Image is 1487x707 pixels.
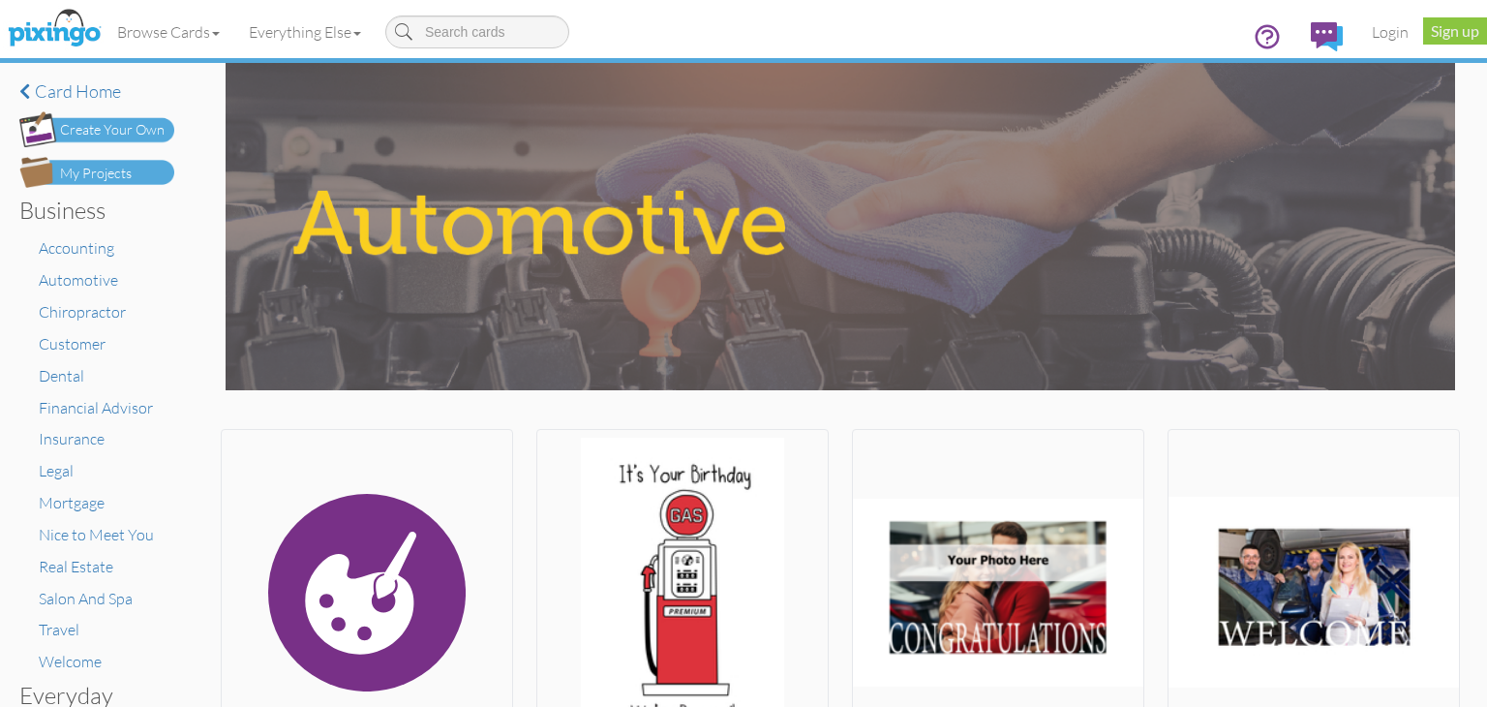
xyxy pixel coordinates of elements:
a: Travel [39,620,79,639]
a: Chiropractor [39,302,126,322]
a: Real Estate [39,557,113,576]
input: Search cards [385,15,569,48]
a: Nice to Meet You [39,525,154,544]
a: Legal [39,461,74,480]
a: Customer [39,334,106,353]
div: Create Your Own [60,120,165,140]
a: Mortgage [39,493,105,512]
img: automotive.jpg [226,63,1454,390]
a: Login [1357,8,1423,56]
a: Sign up [1423,17,1487,45]
img: comments.svg [1311,22,1343,51]
div: My Projects [60,164,132,184]
a: Insurance [39,429,105,448]
a: Accounting [39,238,114,258]
a: Financial Advisor [39,398,153,417]
h3: Business [19,198,160,223]
a: Welcome [39,652,102,671]
a: Salon And Spa [39,589,133,608]
a: Card home [19,82,174,102]
img: my-projects-button.png [19,157,174,188]
a: Dental [39,366,84,385]
a: Automotive [39,270,118,290]
a: Browse Cards [103,8,234,56]
img: pixingo logo [3,5,106,53]
img: create-own-button.png [19,111,174,147]
a: Everything Else [234,8,376,56]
